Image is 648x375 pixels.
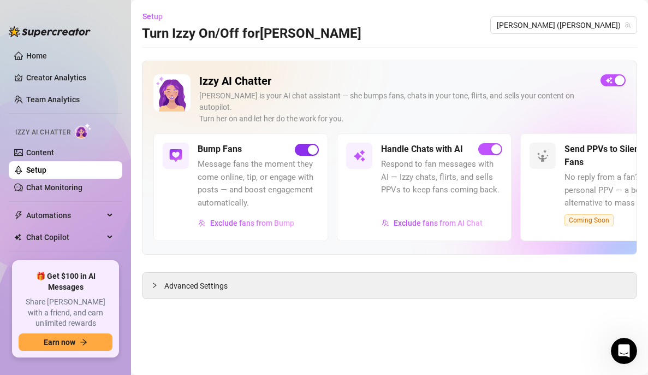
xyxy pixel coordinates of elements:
[199,74,592,88] h2: Izzy AI Chatter
[15,127,70,138] span: Izzy AI Chatter
[14,211,23,220] span: thunderbolt
[9,26,91,37] img: logo-BBDzfeDw.svg
[353,149,366,162] img: svg%3e
[26,95,80,104] a: Team Analytics
[26,183,82,192] a: Chat Monitoring
[564,214,614,226] span: Coming Soon
[26,148,54,157] a: Content
[198,158,319,209] span: Message fans the moment they come online, tip, or engage with posts — and boost engagement automa...
[142,25,361,43] h3: Turn Izzy On/Off for [PERSON_NAME]
[381,143,463,156] h5: Handle Chats with AI
[26,166,46,174] a: Setup
[151,282,158,289] span: collapsed
[210,219,294,227] span: Exclude fans from Bump
[153,74,191,112] img: Izzy AI Chatter
[394,219,483,227] span: Exclude fans from AI Chat
[199,90,592,125] div: [PERSON_NAME] is your AI chat assistant — she bumps fans, chats in your tone, flirts, and sells y...
[142,8,171,25] button: Setup
[536,149,549,162] img: svg%3e
[19,333,112,351] button: Earn nowarrow-right
[625,22,631,28] span: team
[14,233,21,241] img: Chat Copilot
[26,51,47,60] a: Home
[26,207,104,224] span: Automations
[26,69,114,86] a: Creator Analytics
[142,12,163,21] span: Setup
[80,338,87,346] span: arrow-right
[198,214,295,232] button: Exclude fans from Bump
[19,297,112,329] span: Share [PERSON_NAME] with a friend, and earn unlimited rewards
[26,228,104,246] span: Chat Copilot
[611,338,637,364] iframe: Intercom live chat
[382,219,389,227] img: svg%3e
[198,143,242,156] h5: Bump Fans
[44,338,75,347] span: Earn now
[169,149,182,162] img: svg%3e
[19,271,112,292] span: 🎁 Get $100 in AI Messages
[497,17,631,33] span: Valentina (valentinamyriad)
[381,158,502,197] span: Respond to fan messages with AI — Izzy chats, flirts, and sells PPVs to keep fans coming back.
[151,279,164,291] div: collapsed
[198,219,206,227] img: svg%3e
[164,280,228,292] span: Advanced Settings
[381,214,483,232] button: Exclude fans from AI Chat
[75,123,92,139] img: AI Chatter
